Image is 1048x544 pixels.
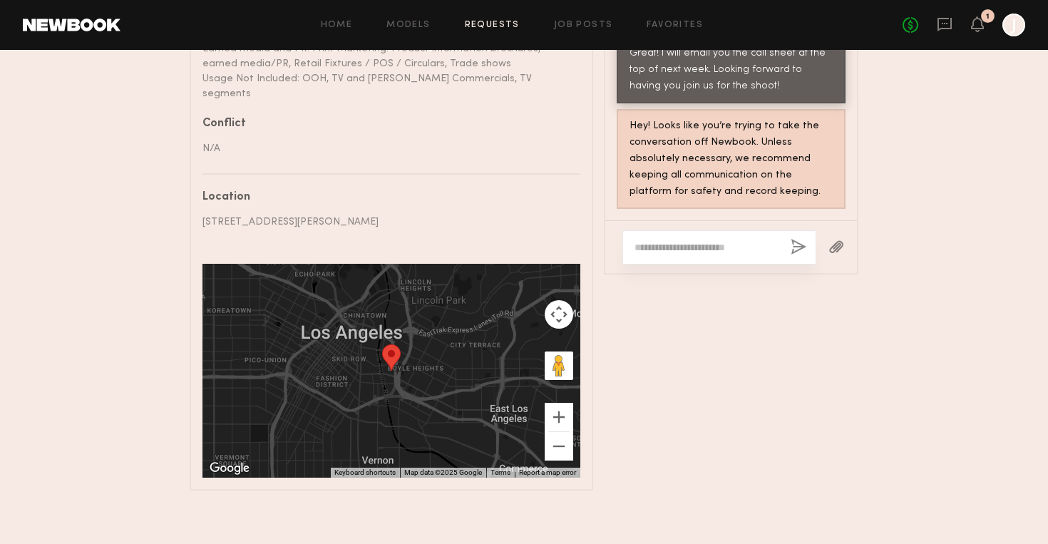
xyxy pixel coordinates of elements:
[321,21,353,30] a: Home
[545,300,573,329] button: Map camera controls
[545,351,573,380] button: Drag Pegman onto the map to open Street View
[206,459,253,478] a: Open this area in Google Maps (opens a new window)
[386,21,430,30] a: Models
[519,468,576,476] a: Report a map error
[630,118,833,200] div: Hey! Looks like you’re trying to take the conversation off Newbook. Unless absolutely necessary, ...
[202,215,570,230] div: [STREET_ADDRESS][PERSON_NAME]
[334,468,396,478] button: Keyboard shortcuts
[202,118,570,130] div: Conflict
[1002,14,1025,36] a: J
[647,21,703,30] a: Favorites
[465,21,520,30] a: Requests
[554,21,613,30] a: Job Posts
[986,13,990,21] div: 1
[404,468,482,476] span: Map data ©2025 Google
[202,141,570,156] div: N/A
[630,46,833,95] div: Great! I will email you the call sheet at the top of next week. Looking forward to having you joi...
[490,468,510,476] a: Terms
[545,403,573,431] button: Zoom in
[206,459,253,478] img: Google
[202,192,570,203] div: Location
[545,432,573,461] button: Zoom out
